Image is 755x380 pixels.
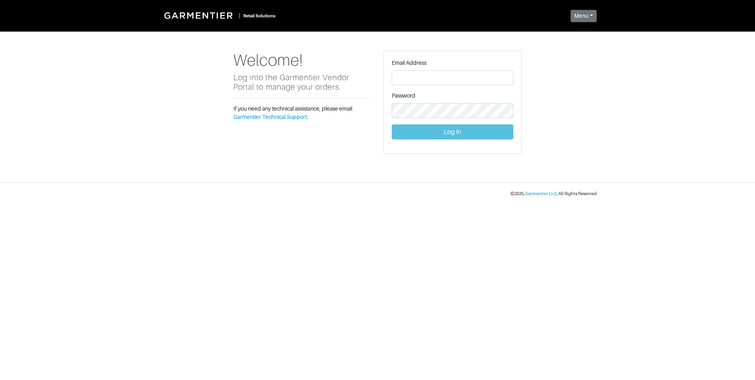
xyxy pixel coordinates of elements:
div: | [239,11,240,20]
p: If you need any technical assistance, please email . [233,105,372,121]
label: Password [392,92,415,100]
h1: Welcome! [233,51,372,70]
small: © 2025 , , All Rights Reserved [511,191,597,196]
button: Menu [571,10,597,22]
a: Garmentier Technical Support [233,114,307,120]
label: Email Address [392,59,426,67]
a: Garmentier LLC [525,191,557,196]
small: Retail Solutions [243,13,276,18]
button: Log In [392,124,513,139]
h5: Log into the Garmentier Vendor Portal to manage your orders. [233,73,372,92]
a: |Retail Solutions [158,6,279,24]
img: Garmentier [160,8,239,23]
